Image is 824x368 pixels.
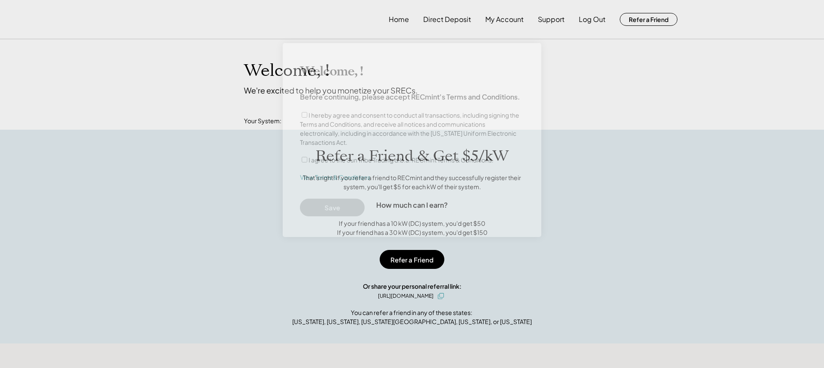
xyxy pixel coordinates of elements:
a: View Terms & Conditions [300,173,370,182]
h3: Welcome, ! [300,64,363,79]
h4: Before continuing, please accept RECmint's Terms and Conditions. [300,92,520,102]
label: I hereby agree and consent to conduct all transactions, including signing the Terms and Condition... [300,111,519,146]
button: Save [300,199,365,216]
label: I agree to the Sun Tribe Trading d.b.a. RECmint Terms & Conditions. [309,156,493,164]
